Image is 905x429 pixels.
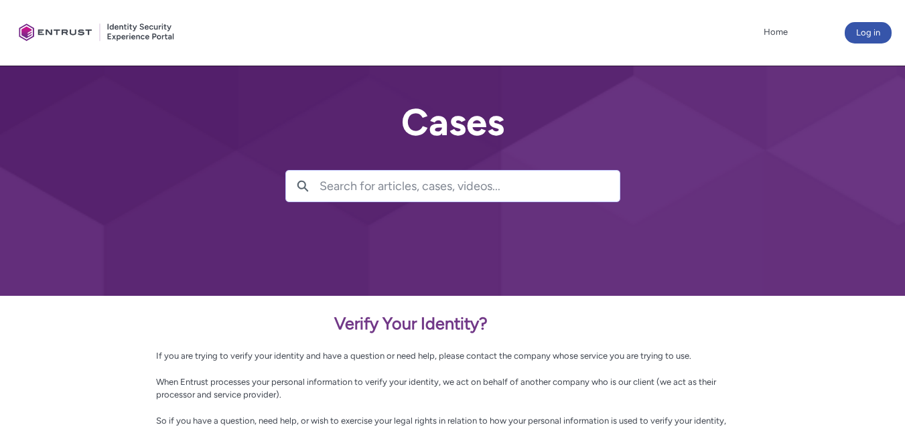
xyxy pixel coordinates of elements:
[845,22,892,44] button: Log in
[156,311,749,337] p: Verify Your Identity?
[320,171,620,201] input: Search for articles, cases, videos...
[760,22,791,42] a: Home
[286,171,320,201] button: Search
[285,102,620,143] h2: Cases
